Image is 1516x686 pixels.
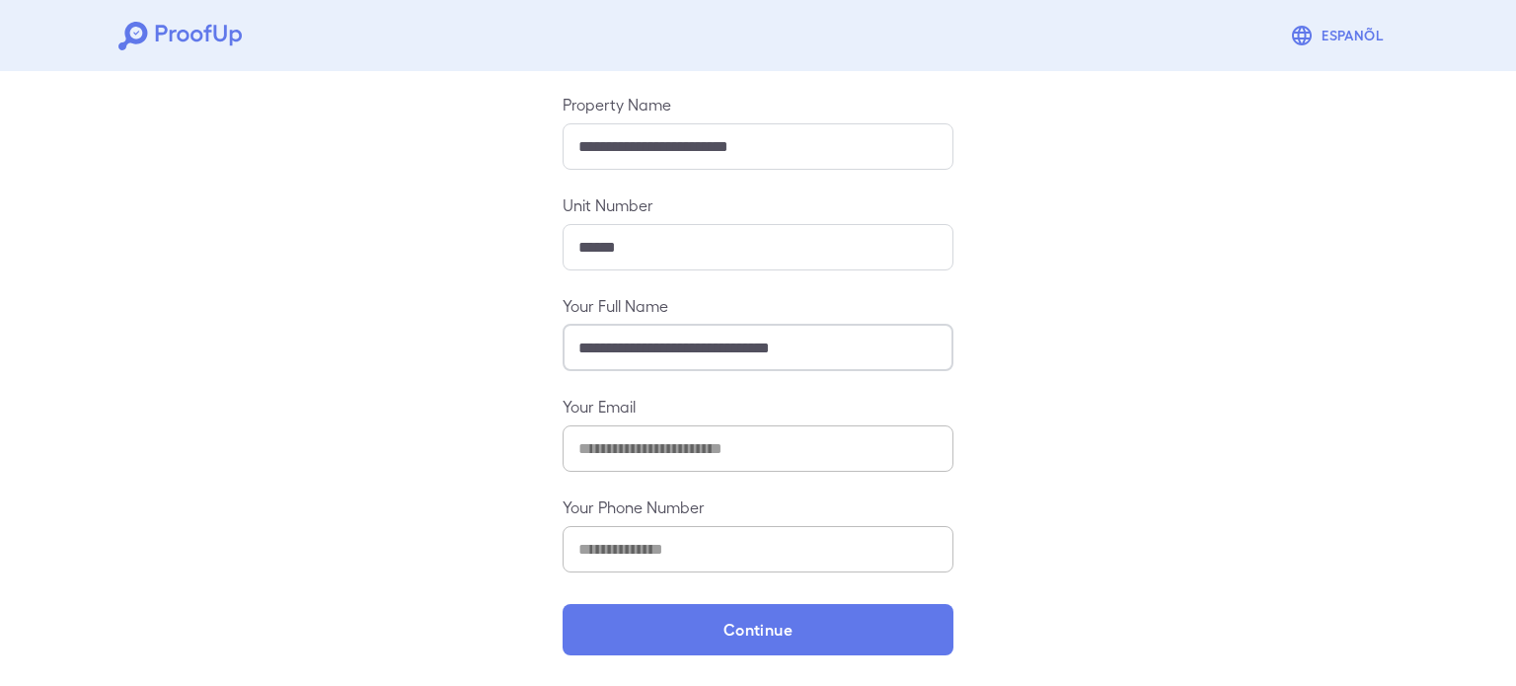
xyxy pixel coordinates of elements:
label: Your Phone Number [563,495,953,518]
label: Unit Number [563,193,953,216]
button: Continue [563,604,953,655]
button: Espanõl [1282,16,1398,55]
label: Your Email [563,395,953,418]
label: Property Name [563,93,953,115]
label: Your Full Name [563,294,953,317]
